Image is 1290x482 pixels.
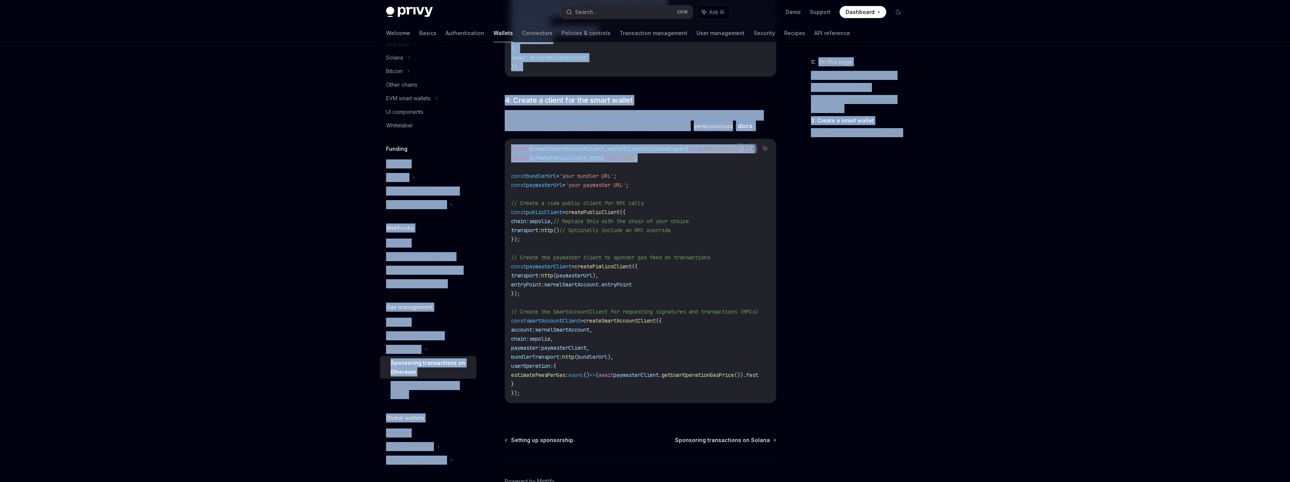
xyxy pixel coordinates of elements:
span: chain: [511,335,529,342]
span: Ask AI [709,8,724,16]
span: const [511,173,526,179]
span: getUserOperationGasPrice [662,372,734,378]
a: Sponsoring transactions on Solana [380,379,476,401]
span: ({ [632,263,638,270]
span: ( [553,272,556,279]
span: { [529,155,532,161]
a: 1: Create a server wallet [811,81,910,93]
div: Fetch transaction via webhook [386,266,462,275]
span: createSmartAccountClient [583,317,656,324]
code: permissonless [691,122,736,130]
span: await [598,372,614,378]
div: Integrate a global wallet [386,456,446,465]
span: , [589,326,592,333]
a: User management [696,24,745,42]
button: Toggle dark mode [892,6,904,18]
div: Overview [386,159,410,168]
span: kernelSmartAccount [544,281,598,288]
a: Fetch transaction via webhook [380,263,476,277]
a: 2: Get a viem LocalAccount for the server wallet [811,93,910,115]
span: http [541,272,553,279]
span: kernelSmartAccount [535,326,589,333]
h5: Funding [386,144,408,153]
a: Support [810,8,830,16]
span: = [556,173,559,179]
span: createPublicClient [532,155,586,161]
a: Fetch transaction via API [380,277,476,291]
span: const [511,209,526,216]
a: Dashboard [840,6,886,18]
span: paymasterClient [526,263,571,270]
span: paymasterUrl [556,272,592,279]
span: sepolia [529,218,550,225]
span: walletClientToCustomSigner [608,145,686,152]
span: }); [511,290,520,297]
span: } [601,155,605,161]
div: Configuring funding methods [386,187,458,196]
span: sepolia [529,335,550,342]
span: () [583,372,589,378]
div: Overview [386,428,410,438]
span: createPublicClient [565,209,620,216]
span: Sponsoring transactions on Solana [675,436,770,444]
h5: Global wallets [386,413,424,422]
a: docs [738,122,753,130]
div: Overview [386,239,410,248]
span: const [511,317,526,324]
div: Setting up sponsorship [386,331,443,340]
span: 'viem' [617,155,635,161]
span: http [562,353,574,360]
span: fast [746,372,758,378]
a: UI components [380,105,476,119]
span: , [550,335,553,342]
div: Other chains [386,80,417,89]
span: } [686,145,689,152]
h5: Webhooks [386,223,414,233]
div: Methods [386,173,408,182]
span: Setting up sponsorship [511,436,573,444]
span: chain: [511,218,529,225]
span: . [659,372,662,378]
a: 0: Install necessary dependencies [811,69,910,81]
span: // Optionally include an RPC override [559,227,671,234]
span: // Create a viem public client for RPC calls [511,200,644,207]
a: Configuring funding methods [380,184,476,198]
span: }); [511,390,520,396]
span: // Create the paymaster client to sponsor gas fees on transactions [511,254,710,261]
div: Solana [386,53,403,62]
div: EVM smart wallets [386,94,431,103]
span: entryPoint [601,281,632,288]
span: 'your bundler URL' [559,173,614,179]
span: { [553,363,556,369]
span: { [529,145,532,152]
span: bundlerUrl [526,173,556,179]
button: Ask AI [696,5,730,19]
span: const [511,263,526,270]
span: Dashboard [846,8,875,16]
a: API reference [814,24,850,42]
div: Overview [386,318,410,327]
div: Prompting users to fund [386,200,446,209]
span: paymasterClient [541,344,586,351]
div: Launch your wallet [386,442,432,451]
a: Transaction management [620,24,687,42]
span: account: [511,326,535,333]
span: createSmartAccountClient [532,145,605,152]
img: dark logo [386,7,433,17]
span: . [598,281,601,288]
span: = [562,209,565,216]
span: = [571,263,574,270]
span: const [511,182,526,188]
span: estimateFeesPerGas [511,372,565,378]
div: Fetch transaction via API [386,279,446,288]
span: bundlerUrl [577,353,608,360]
a: Overview [380,426,476,440]
div: Bitcoin [386,67,403,76]
div: Whitelabel [386,121,412,130]
span: , [586,155,589,161]
a: 4: Create a client for the smart wallet [811,127,910,139]
span: // Create the SmartAccountClient for requesting signatures and transactions (RPCs) [511,308,758,315]
span: transport: [511,227,541,234]
span: import [511,155,529,161]
span: 'your paymaster URL' [565,182,626,188]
